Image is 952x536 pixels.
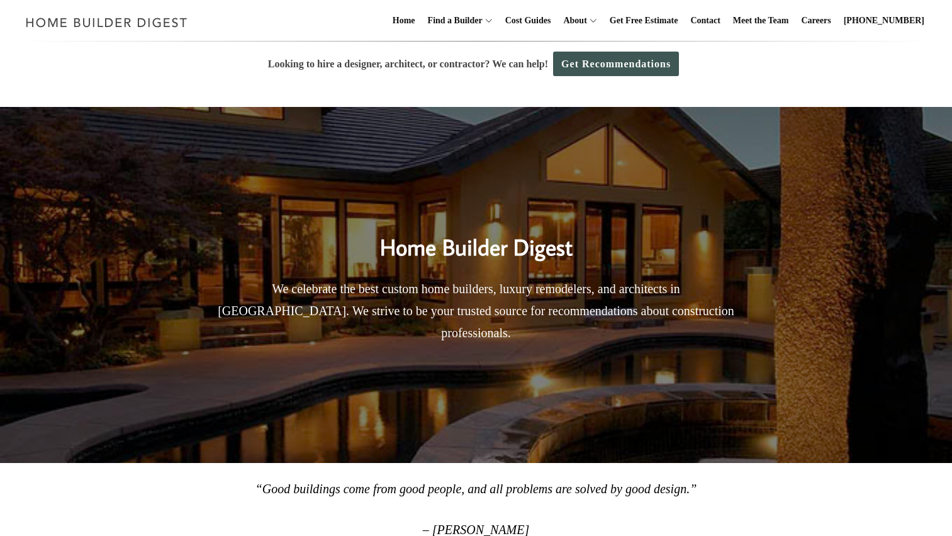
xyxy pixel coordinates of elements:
[209,278,744,344] p: We celebrate the best custom home builders, luxury remodelers, and architects in [GEOGRAPHIC_DATA...
[209,208,744,264] h2: Home Builder Digest
[255,482,697,496] em: “Good buildings come from good people, and all problems are solved by good design.”
[685,1,725,41] a: Contact
[839,1,929,41] a: [PHONE_NUMBER]
[423,1,483,41] a: Find a Builder
[20,10,193,35] img: Home Builder Digest
[553,52,679,76] a: Get Recommendations
[388,1,420,41] a: Home
[605,1,683,41] a: Get Free Estimate
[500,1,556,41] a: Cost Guides
[558,1,586,41] a: About
[728,1,794,41] a: Meet the Team
[797,1,836,41] a: Careers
